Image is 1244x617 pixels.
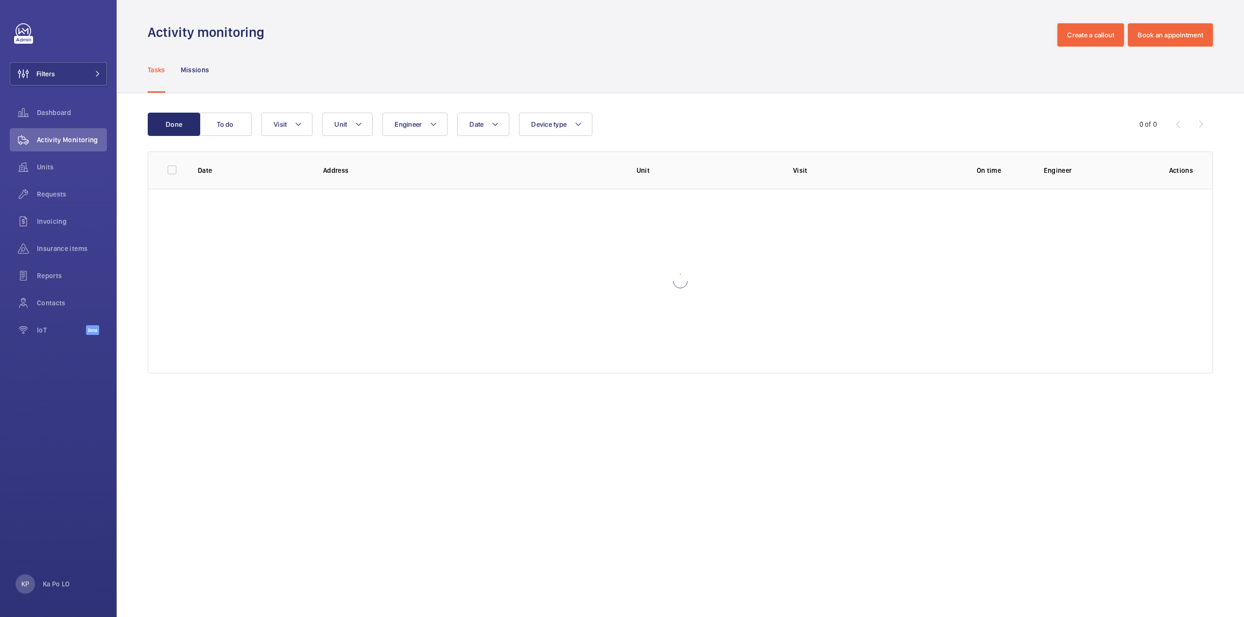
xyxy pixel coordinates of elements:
[37,217,107,226] span: Invoicing
[322,113,373,136] button: Unit
[637,166,777,175] p: Unit
[199,113,252,136] button: To do
[37,162,107,172] span: Units
[198,166,308,175] p: Date
[950,166,1028,175] p: On time
[148,23,270,41] h1: Activity monitoring
[395,120,422,128] span: Engineer
[86,325,99,335] span: Beta
[1057,23,1124,47] button: Create a callout
[1044,166,1154,175] p: Engineer
[37,108,107,117] span: Dashboard
[382,113,448,136] button: Engineer
[148,113,200,136] button: Done
[10,62,107,85] button: Filters
[793,166,934,175] p: Visit
[457,113,509,136] button: Date
[531,120,567,128] span: Device type
[334,120,347,128] span: Unit
[323,166,621,175] p: Address
[21,579,29,589] p: KP
[37,135,107,145] span: Activity Monitoring
[37,271,107,281] span: Reports
[181,65,209,75] p: Missions
[148,65,165,75] p: Tasks
[37,298,107,308] span: Contacts
[37,325,86,335] span: IoT
[37,189,107,199] span: Requests
[1128,23,1213,47] button: Book an appointment
[519,113,592,136] button: Device type
[37,244,107,253] span: Insurance items
[1140,119,1157,129] div: 0 of 0
[274,120,287,128] span: Visit
[469,120,484,128] span: Date
[36,69,55,79] span: Filters
[43,579,70,589] p: Ka Po LO
[261,113,312,136] button: Visit
[1169,166,1193,175] p: Actions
